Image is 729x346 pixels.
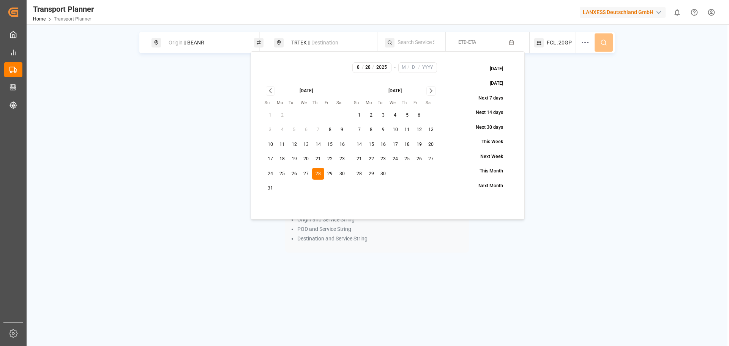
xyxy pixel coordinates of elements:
button: 24 [389,153,401,165]
button: 27 [300,168,312,180]
li: POD and Service String [297,225,464,233]
input: YYYY [420,64,436,71]
button: 1 [353,109,366,122]
input: M [354,64,362,71]
span: Origin || [169,39,186,46]
button: 20 [425,139,437,151]
button: [DATE] [472,77,511,90]
button: 22 [365,153,377,165]
span: / [418,64,420,71]
button: 9 [377,124,390,136]
th: Wednesday [389,100,401,107]
button: show 0 new notifications [669,4,686,21]
th: Monday [276,100,289,107]
button: 9 [336,124,348,136]
button: 8 [324,124,336,136]
button: 31 [264,182,276,194]
button: 19 [288,153,300,165]
button: Go to next month [426,86,436,96]
div: - [394,62,396,73]
button: 21 [353,153,366,165]
button: 2 [365,109,377,122]
button: 27 [425,153,437,165]
input: D [363,64,373,71]
button: 17 [264,153,276,165]
button: 6 [413,109,425,122]
button: 24 [264,168,276,180]
th: Saturday [336,100,348,107]
span: / [362,64,364,71]
div: Transport Planner [33,3,94,15]
span: / [372,64,374,71]
button: 30 [377,168,390,180]
button: 30 [336,168,348,180]
button: Next 14 days [458,106,511,120]
button: 12 [413,124,425,136]
th: Friday [324,100,336,107]
th: Tuesday [288,100,300,107]
button: 17 [389,139,401,151]
li: Origin and Service String [297,216,464,224]
input: D [409,64,418,71]
button: 18 [401,139,413,151]
div: LANXESS Deutschland GmbH [580,7,666,18]
button: 7 [353,124,366,136]
th: Sunday [353,100,366,107]
span: / [407,64,409,71]
th: Tuesday [377,100,390,107]
button: 14 [353,139,366,151]
div: [DATE] [300,88,313,95]
button: 21 [312,153,324,165]
button: 11 [276,139,289,151]
button: 29 [365,168,377,180]
button: 11 [401,124,413,136]
button: LANXESS Deutschland GmbH [580,5,669,19]
button: 29 [324,168,336,180]
button: 13 [300,139,312,151]
button: 12 [288,139,300,151]
button: Help Center [686,4,703,21]
button: Next Week [463,150,511,163]
button: 10 [389,124,401,136]
button: 20 [300,153,312,165]
button: 14 [312,139,324,151]
button: 10 [264,139,276,151]
button: ETD-ETA [450,35,525,50]
div: TRTEK [287,36,369,50]
th: Friday [413,100,425,107]
button: This Month [462,165,511,178]
button: 25 [276,168,289,180]
div: [DATE] [388,88,402,95]
button: [DATE] [472,62,511,76]
button: 26 [413,153,425,165]
button: 28 [312,168,324,180]
th: Monday [365,100,377,107]
th: Sunday [264,100,276,107]
a: Home [33,16,46,22]
button: 16 [336,139,348,151]
button: 22 [324,153,336,165]
button: 15 [365,139,377,151]
button: 19 [413,139,425,151]
button: Next 30 days [458,121,511,134]
button: 13 [425,124,437,136]
span: ETD-ETA [458,39,476,45]
span: FCL [547,39,556,47]
button: 23 [377,153,390,165]
button: 23 [336,153,348,165]
th: Wednesday [300,100,312,107]
div: BEANR [164,36,246,50]
button: 5 [401,109,413,122]
button: 25 [401,153,413,165]
span: || Destination [308,39,338,46]
input: M [400,64,408,71]
th: Saturday [425,100,437,107]
span: ,20GP [557,39,572,47]
button: Next 7 days [461,92,511,105]
button: 26 [288,168,300,180]
button: 28 [353,168,366,180]
input: Search Service String [398,37,434,48]
button: 18 [276,153,289,165]
button: Next Month [461,179,511,193]
button: 15 [324,139,336,151]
